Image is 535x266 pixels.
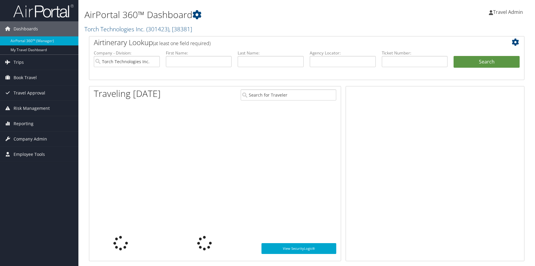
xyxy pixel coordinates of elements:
a: Torch Technologies Inc. [84,25,192,33]
label: First Name: [166,50,232,56]
span: Travel Admin [493,9,523,15]
img: airportal-logo.png [13,4,74,18]
span: Employee Tools [14,147,45,162]
input: Search for Traveler [241,89,337,101]
span: Reporting [14,116,33,131]
label: Last Name: [238,50,304,56]
a: View SecurityLogic® [261,243,336,254]
button: Search [454,56,520,68]
a: Travel Admin [489,3,529,21]
span: Dashboards [14,21,38,36]
label: Company - Division: [94,50,160,56]
h1: AirPortal 360™ Dashboard [84,8,381,21]
span: Risk Management [14,101,50,116]
span: Company Admin [14,131,47,147]
span: Book Travel [14,70,37,85]
h2: Airtinerary Lookup [94,37,483,48]
span: Travel Approval [14,85,45,101]
label: Agency Locator: [310,50,376,56]
span: , [ 38381 ] [169,25,192,33]
span: Trips [14,55,24,70]
h1: Traveling [DATE] [94,87,161,100]
label: Ticket Number: [382,50,448,56]
span: (at least one field required) [153,40,211,47]
span: ( 301423 ) [146,25,169,33]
